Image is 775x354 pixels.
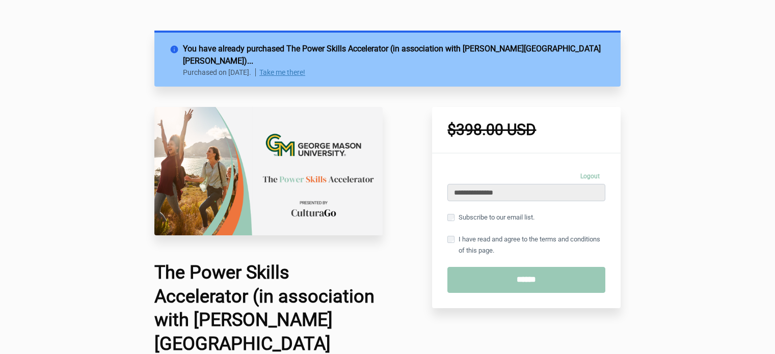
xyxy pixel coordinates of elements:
[447,214,455,221] input: Subscribe to our email list.
[447,212,535,223] label: Subscribe to our email list.
[183,68,256,76] p: Purchased on [DATE].
[154,107,383,235] img: a3e68b-4460-fe2-a77a-207fc7264441_University_Check_Out_Page_17_.png
[447,122,605,138] h1: $398.00 USD
[170,43,183,52] i: info
[447,236,455,243] input: I have read and agree to the terms and conditions of this page.
[259,68,305,76] a: Take me there!
[183,43,605,67] h2: You have already purchased The Power Skills Accelerator (in association with [PERSON_NAME][GEOGRA...
[575,169,605,184] a: Logout
[447,234,605,256] label: I have read and agree to the terms and conditions of this page.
